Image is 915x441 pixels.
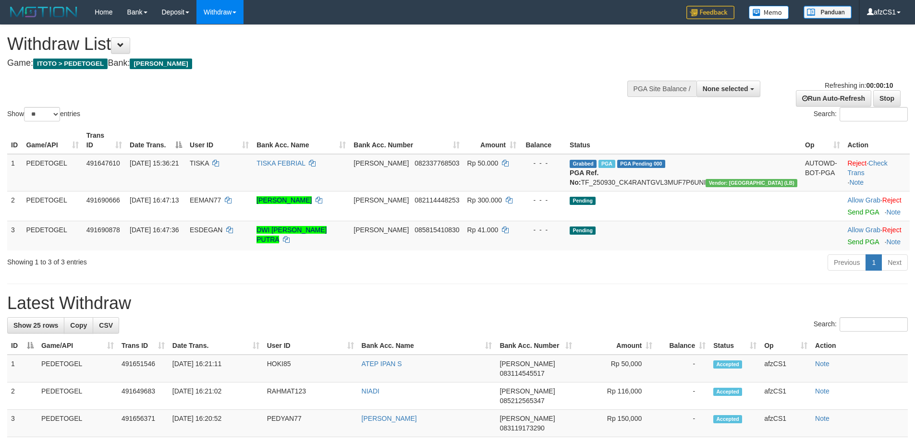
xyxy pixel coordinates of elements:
[354,159,409,167] span: [PERSON_NAME]
[118,410,169,437] td: 491656371
[749,6,789,19] img: Button%20Memo.svg
[415,196,459,204] span: Copy 082114448253 to clipboard
[7,317,64,334] a: Show 25 rows
[256,226,327,243] a: DWI [PERSON_NAME] PUTRA
[263,355,358,382] td: HOKI85
[253,127,350,154] th: Bank Acc. Name: activate to sort column ascending
[7,127,22,154] th: ID
[881,254,908,271] a: Next
[7,191,22,221] td: 2
[760,410,811,437] td: afzCS1
[815,387,830,395] a: Note
[814,107,908,121] label: Search:
[118,337,169,355] th: Trans ID: activate to sort column ascending
[576,410,656,437] td: Rp 150,000
[703,85,748,93] span: None selected
[576,355,656,382] td: Rp 50,000
[524,225,562,235] div: - - -
[22,221,82,250] td: PEDETOGEL
[467,196,502,204] span: Rp 300.000
[7,355,37,382] td: 1
[169,382,263,410] td: [DATE] 16:21:02
[570,197,596,205] span: Pending
[467,159,499,167] span: Rp 50.000
[256,196,312,204] a: [PERSON_NAME]
[7,107,80,121] label: Show entries
[566,127,801,154] th: Status
[815,360,830,368] a: Note
[848,226,882,234] span: ·
[24,107,60,121] select: Showentries
[570,226,596,235] span: Pending
[37,355,118,382] td: PEDETOGEL
[126,127,186,154] th: Date Trans.: activate to sort column descending
[524,158,562,168] div: - - -
[496,337,576,355] th: Bank Acc. Number: activate to sort column ascending
[415,159,459,167] span: Copy 082337768503 to clipboard
[7,337,37,355] th: ID: activate to sort column descending
[848,196,882,204] span: ·
[83,127,126,154] th: Trans ID: activate to sort column ascending
[169,355,263,382] td: [DATE] 16:21:11
[598,160,615,168] span: Marked by afzCS1
[656,355,709,382] td: -
[362,387,379,395] a: NIADI
[886,238,901,246] a: Note
[190,226,222,234] span: ESDEGAN
[570,160,597,168] span: Grabbed
[656,410,709,437] td: -
[467,226,499,234] span: Rp 41.000
[866,254,882,271] a: 1
[33,59,108,69] span: ITOTO > PEDETOGEL
[169,337,263,355] th: Date Trans.: activate to sort column ascending
[801,154,843,191] td: AUTOWD-BOT-PGA
[7,5,80,19] img: MOTION_logo.png
[93,317,119,334] a: CSV
[801,127,843,154] th: Op: activate to sort column ascending
[7,59,600,68] h4: Game: Bank:
[169,410,263,437] td: [DATE] 16:20:52
[7,253,374,267] div: Showing 1 to 3 of 3 entries
[709,337,760,355] th: Status: activate to sort column ascending
[760,337,811,355] th: Op: activate to sort column ascending
[130,196,179,204] span: [DATE] 16:47:13
[354,226,409,234] span: [PERSON_NAME]
[760,355,811,382] td: afzCS1
[524,195,562,205] div: - - -
[263,382,358,410] td: RAHMAT123
[354,196,409,204] span: [PERSON_NAME]
[464,127,520,154] th: Amount: activate to sort column ascending
[350,127,463,154] th: Bank Acc. Number: activate to sort column ascending
[566,154,801,191] td: TF_250930_CK4RANTGVL3MUF7P6UNI
[713,415,742,423] span: Accepted
[186,127,253,154] th: User ID: activate to sort column ascending
[811,337,908,355] th: Action
[849,179,864,186] a: Note
[696,81,760,97] button: None selected
[358,337,496,355] th: Bank Acc. Name: activate to sort column ascending
[86,196,120,204] span: 491690666
[500,415,555,422] span: [PERSON_NAME]
[190,196,221,204] span: EEMAN77
[844,221,910,250] td: ·
[130,159,179,167] span: [DATE] 15:36:21
[22,191,82,221] td: PEDETOGEL
[656,337,709,355] th: Balance: activate to sort column ascending
[37,337,118,355] th: Game/API: activate to sort column ascending
[848,208,879,216] a: Send PGA
[520,127,566,154] th: Balance
[190,159,209,167] span: TISKA
[840,107,908,121] input: Search:
[64,317,93,334] a: Copy
[814,317,908,332] label: Search:
[500,360,555,368] span: [PERSON_NAME]
[500,397,544,405] span: Copy 085212565347 to clipboard
[713,388,742,396] span: Accepted
[70,322,87,329] span: Copy
[7,154,22,191] td: 1
[848,196,880,204] a: Allow Grab
[825,82,893,89] span: Refreshing in:
[7,410,37,437] td: 3
[844,127,910,154] th: Action
[882,226,902,234] a: Reject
